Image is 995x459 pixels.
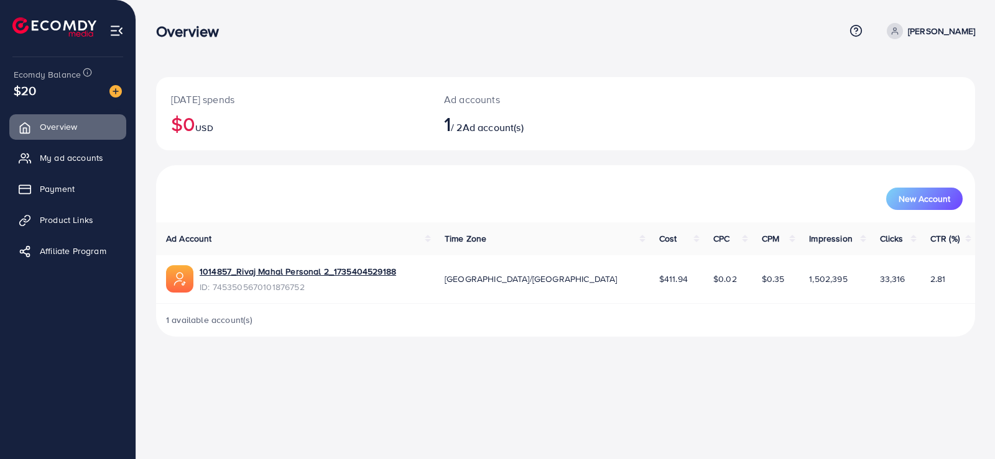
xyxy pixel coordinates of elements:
[14,81,36,99] span: $20
[713,232,729,245] span: CPC
[109,24,124,38] img: menu
[908,24,975,39] p: [PERSON_NAME]
[200,281,396,293] span: ID: 7453505670101876752
[930,232,960,245] span: CTR (%)
[880,273,905,285] span: 33,316
[809,232,853,245] span: Impression
[40,183,75,195] span: Payment
[444,109,451,138] span: 1
[762,232,779,245] span: CPM
[166,265,193,293] img: ic-ads-acc.e4c84228.svg
[9,176,126,201] a: Payment
[659,232,677,245] span: Cost
[40,214,93,226] span: Product Links
[886,188,963,210] button: New Account
[445,232,486,245] span: Time Zone
[899,194,950,203] span: New Account
[882,23,975,39] a: [PERSON_NAME]
[40,245,106,257] span: Affiliate Program
[445,273,618,285] span: [GEOGRAPHIC_DATA]/[GEOGRAPHIC_DATA]
[14,68,81,81] span: Ecomdy Balance
[659,273,688,285] span: $411.94
[809,273,847,285] span: 1,502,395
[9,239,126,263] a: Affiliate Program
[200,265,396,278] a: 1014857_Rivaj Mahal Personal 2_1735404529188
[171,112,414,135] h2: $0
[762,273,785,285] span: $0.35
[109,85,122,98] img: image
[9,145,126,170] a: My ad accounts
[444,92,619,107] p: Ad accounts
[156,22,229,40] h3: Overview
[9,114,126,139] a: Overview
[195,122,213,134] span: USD
[444,112,619,135] h2: / 2
[12,17,96,37] img: logo
[930,273,946,285] span: 2.81
[166,314,253,326] span: 1 available account(s)
[880,232,904,245] span: Clicks
[463,120,524,134] span: Ad account(s)
[40,152,103,164] span: My ad accounts
[713,273,737,285] span: $0.02
[9,207,126,232] a: Product Links
[171,92,414,107] p: [DATE] spends
[166,232,212,245] span: Ad Account
[40,120,77,133] span: Overview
